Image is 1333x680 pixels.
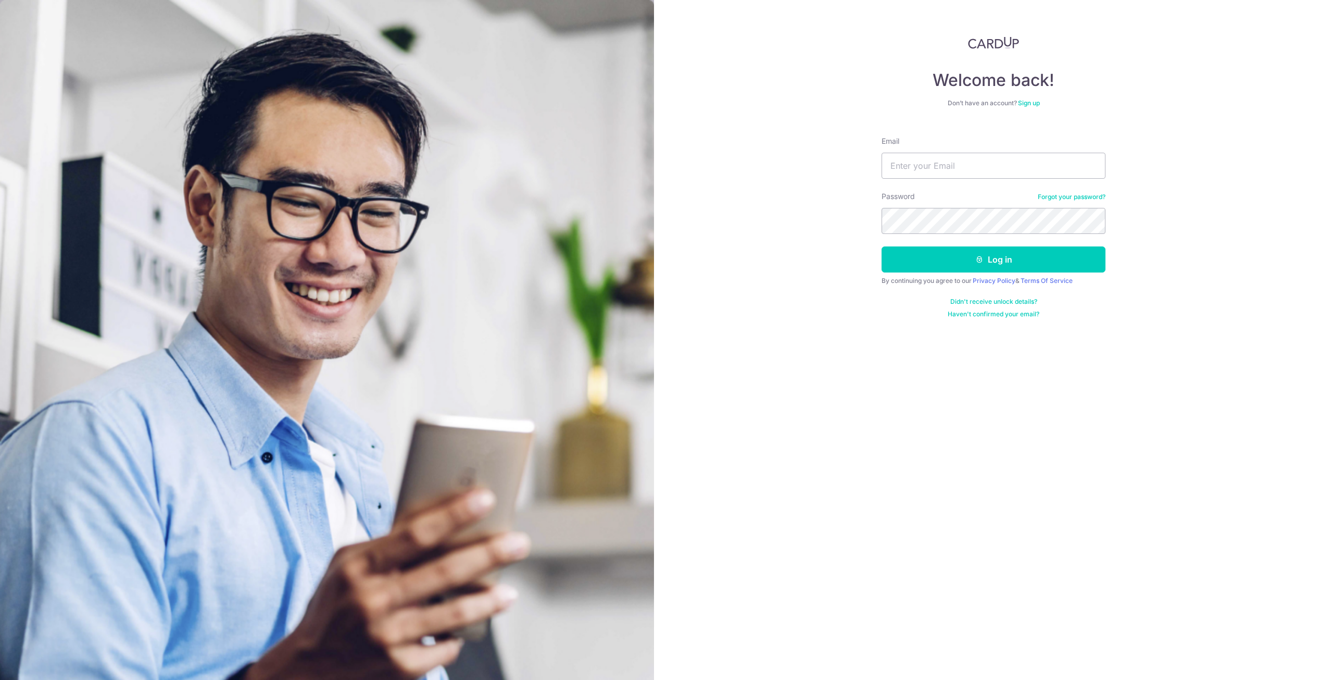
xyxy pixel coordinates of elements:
a: Terms Of Service [1021,277,1073,285]
div: By continuing you agree to our & [882,277,1105,285]
a: Forgot your password? [1038,193,1105,201]
a: Privacy Policy [973,277,1015,285]
button: Log in [882,246,1105,273]
h4: Welcome back! [882,70,1105,91]
input: Enter your Email [882,153,1105,179]
a: Haven't confirmed your email? [948,310,1039,318]
label: Password [882,191,915,202]
img: CardUp Logo [968,36,1019,49]
a: Sign up [1018,99,1040,107]
label: Email [882,136,899,146]
a: Didn't receive unlock details? [950,298,1037,306]
div: Don’t have an account? [882,99,1105,107]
